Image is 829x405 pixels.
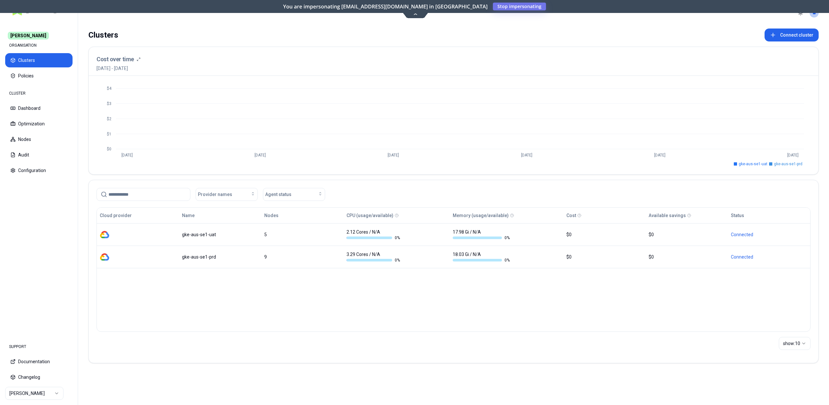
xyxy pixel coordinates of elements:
div: 18.03 Gi / N/A [453,251,510,263]
button: Changelog [5,370,73,384]
div: $0 [649,231,725,238]
div: 0 % [453,258,510,263]
div: gke-aus-se1-uat [182,231,258,238]
span: [PERSON_NAME] [8,32,49,40]
button: Agent status [263,188,325,201]
div: 0 % [453,235,510,240]
span: gke-aus-se1-prd [774,161,802,167]
div: 0 % [346,258,403,263]
div: Connected [731,254,807,260]
div: 9 [264,254,341,260]
div: gke-aus-se1-prd [182,254,258,260]
span: gke-aus-se1-uat [739,161,767,167]
button: Cloud provider [100,209,132,222]
div: 2.12 Cores / N/A [346,229,403,240]
button: Nodes [264,209,278,222]
div: $0 [566,254,643,260]
button: CPU (usage/available) [346,209,393,222]
span: Provider names [198,191,232,198]
div: CLUSTER [5,87,73,100]
tspan: $0 [107,147,111,151]
h3: Cost over time [97,55,134,64]
div: ORGANISATION [5,39,73,52]
div: $0 [649,254,725,260]
div: 5 [264,231,341,238]
img: gcp [100,252,109,262]
button: Documentation [5,354,73,369]
tspan: $4 [107,86,112,91]
button: Name [182,209,195,222]
tspan: $1 [107,132,111,136]
div: 3.29 Cores / N/A [346,251,403,263]
button: Available savings [649,209,686,222]
tspan: [DATE] [121,153,133,157]
tspan: [DATE] [521,153,532,157]
div: $0 [566,231,643,238]
button: Policies [5,69,73,83]
tspan: [DATE] [654,153,665,157]
div: Clusters [88,29,118,41]
button: Dashboard [5,101,73,115]
tspan: [DATE] [787,153,799,157]
div: Status [731,212,744,219]
button: Nodes [5,132,73,146]
button: Provider names [196,188,258,201]
span: [DATE] - [DATE] [97,65,141,72]
tspan: $2 [107,117,111,121]
div: 0 % [346,235,403,240]
tspan: [DATE] [255,153,266,157]
button: Connect cluster [765,29,819,41]
img: gcp [100,230,109,239]
div: Connected [731,231,807,238]
button: Audit [5,148,73,162]
div: SUPPORT [5,340,73,353]
button: Memory (usage/available) [453,209,509,222]
tspan: [DATE] [388,153,399,157]
button: Optimization [5,117,73,131]
button: Cost [566,209,576,222]
tspan: $3 [107,101,111,106]
span: Agent status [265,191,291,198]
button: Clusters [5,53,73,67]
button: Configuration [5,163,73,178]
div: 17.98 Gi / N/A [453,229,510,240]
